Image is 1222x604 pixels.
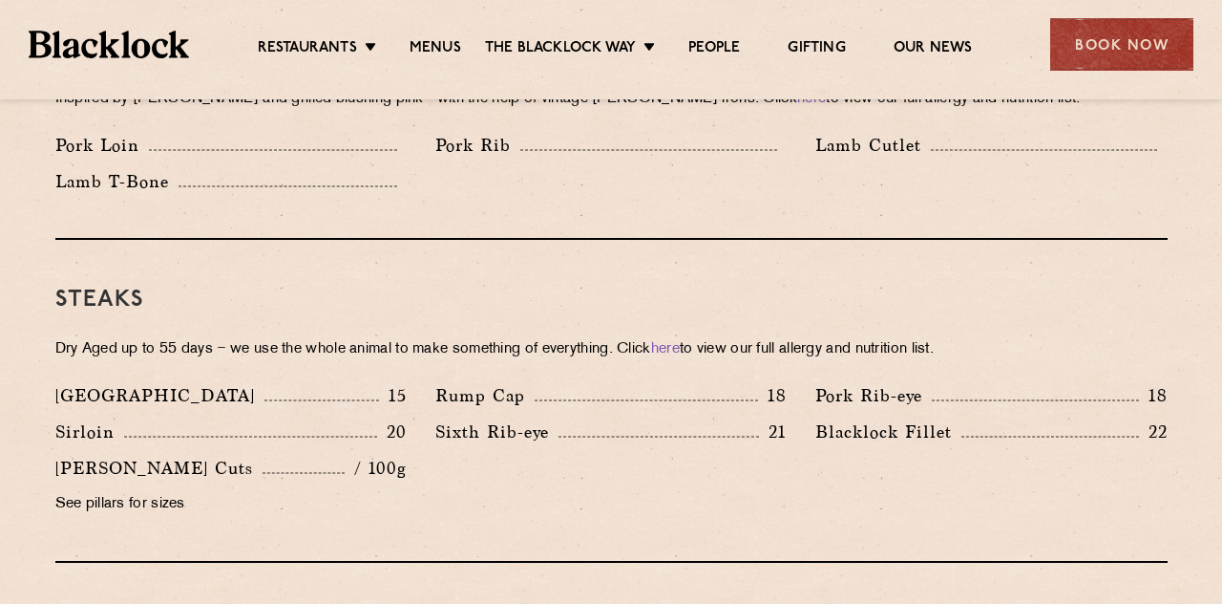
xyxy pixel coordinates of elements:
[759,420,787,444] p: 21
[815,382,932,409] p: Pork Rib-eye
[55,86,1168,113] p: Inspired by [PERSON_NAME] and grilled blushing pink - with the help of vintage [PERSON_NAME] iron...
[55,382,264,409] p: [GEOGRAPHIC_DATA]
[1139,383,1168,408] p: 18
[651,342,680,356] a: here
[815,132,931,159] p: Lamb Cutlet
[435,419,558,445] p: Sixth Rib-eye
[55,491,407,518] p: See pillars for sizes
[55,419,124,445] p: Sirloin
[55,168,179,195] p: Lamb T-Bone
[894,39,973,60] a: Our News
[55,455,263,482] p: [PERSON_NAME] Cuts
[435,382,535,409] p: Rump Cap
[815,419,961,445] p: Blacklock Fillet
[379,383,407,408] p: 15
[377,420,407,444] p: 20
[55,336,1168,363] p: Dry Aged up to 55 days − we use the whole animal to make something of everything. Click to view o...
[788,39,845,60] a: Gifting
[258,39,357,60] a: Restaurants
[485,39,636,60] a: The Blacklock Way
[435,132,520,159] p: Pork Rib
[29,31,189,57] img: BL_Textured_Logo-footer-cropped.svg
[410,39,461,60] a: Menus
[345,456,407,481] p: / 100g
[55,132,149,159] p: Pork Loin
[758,383,787,408] p: 18
[1139,420,1168,444] p: 22
[1050,18,1193,71] div: Book Now
[55,288,1168,313] h3: Steaks
[688,39,740,60] a: People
